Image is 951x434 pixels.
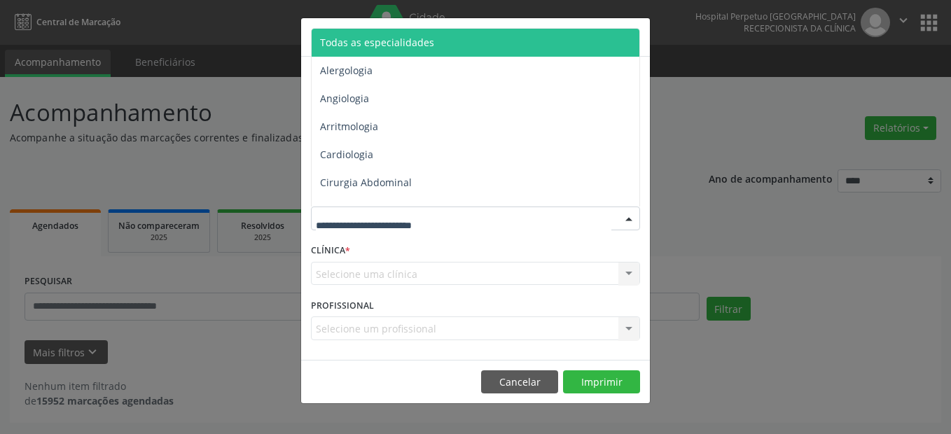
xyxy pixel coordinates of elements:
button: Close [622,18,650,52]
span: Cirurgia Abdominal [320,176,412,189]
h5: Relatório de agendamentos [311,28,471,46]
span: Cardiologia [320,148,373,161]
label: CLÍNICA [311,240,350,262]
span: Todas as especialidades [320,36,434,49]
label: PROFISSIONAL [311,295,374,316]
span: Arritmologia [320,120,378,133]
button: Cancelar [481,370,558,394]
span: Alergologia [320,64,373,77]
span: Cirurgia Bariatrica [320,204,406,217]
span: Angiologia [320,92,369,105]
button: Imprimir [563,370,640,394]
